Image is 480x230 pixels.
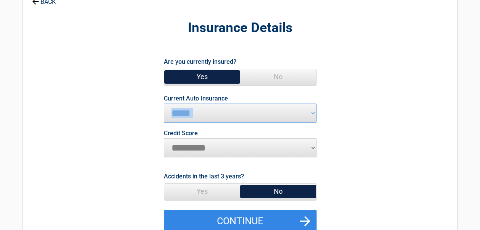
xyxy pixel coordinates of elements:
[240,69,316,84] span: No
[164,96,228,102] label: Current Auto Insurance
[164,57,236,67] label: Are you currently insured?
[164,130,198,136] label: Credit Score
[164,69,240,84] span: Yes
[164,184,240,199] span: Yes
[164,171,244,181] label: Accidents in the last 3 years?
[65,19,415,37] h2: Insurance Details
[240,184,316,199] span: No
